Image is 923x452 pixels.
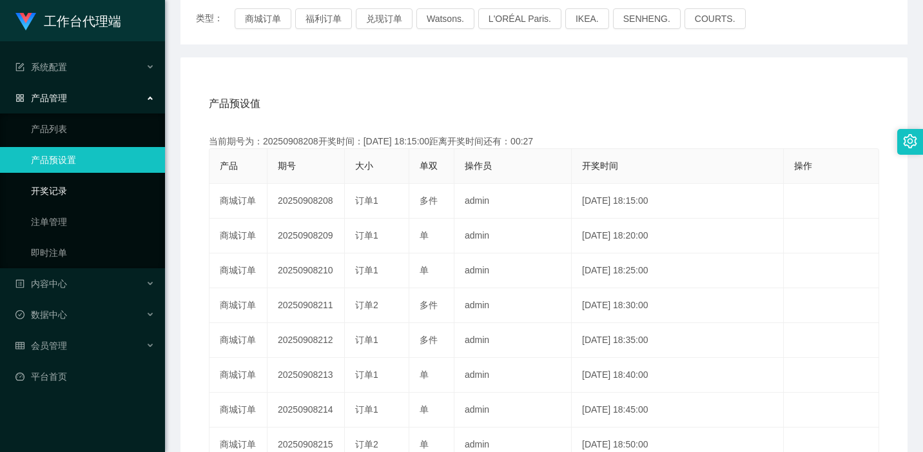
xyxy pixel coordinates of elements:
a: 即时注单 [31,240,155,266]
button: 商城订单 [235,8,291,29]
td: admin [454,323,572,358]
span: 订单1 [355,265,378,275]
span: 单 [420,404,429,415]
span: 大小 [355,161,373,171]
td: 商城订单 [209,219,267,253]
td: 商城订单 [209,253,267,288]
i: 图标: table [15,341,24,350]
td: 20250908208 [267,184,345,219]
td: 商城订单 [209,358,267,393]
td: admin [454,393,572,427]
button: IKEA. [565,8,609,29]
td: [DATE] 18:15:00 [572,184,784,219]
td: admin [454,184,572,219]
i: 图标: form [15,63,24,72]
span: 类型： [196,8,235,29]
span: 产品管理 [15,93,67,103]
td: 商城订单 [209,288,267,323]
button: 兑现订单 [356,8,413,29]
td: [DATE] 18:35:00 [572,323,784,358]
a: 工作台代理端 [15,15,121,26]
span: 单 [420,439,429,449]
span: 数据中心 [15,310,67,320]
i: 图标: profile [15,279,24,288]
td: admin [454,219,572,253]
span: 单 [420,230,429,241]
td: 商城订单 [209,184,267,219]
span: 产品预设值 [209,96,260,112]
span: 内容中心 [15,279,67,289]
i: 图标: appstore-o [15,93,24,103]
td: admin [454,253,572,288]
td: [DATE] 18:30:00 [572,288,784,323]
span: 订单1 [355,195,378,206]
a: 开奖记录 [31,178,155,204]
span: 订单2 [355,300,378,310]
span: 系统配置 [15,62,67,72]
span: 单 [420,265,429,275]
span: 订单1 [355,404,378,415]
button: COURTS. [685,8,746,29]
span: 操作员 [465,161,492,171]
span: 订单1 [355,230,378,241]
td: 20250908212 [267,323,345,358]
button: L'ORÉAL Paris. [478,8,561,29]
h1: 工作台代理端 [44,1,121,42]
td: [DATE] 18:20:00 [572,219,784,253]
td: 20250908209 [267,219,345,253]
a: 图标: dashboard平台首页 [15,364,155,389]
td: [DATE] 18:45:00 [572,393,784,427]
span: 期号 [278,161,296,171]
i: 图标: setting [903,134,917,148]
a: 产品预设置 [31,147,155,173]
td: 商城订单 [209,393,267,427]
span: 单 [420,369,429,380]
a: 注单管理 [31,209,155,235]
span: 操作 [794,161,812,171]
td: 20250908214 [267,393,345,427]
span: 多件 [420,300,438,310]
span: 会员管理 [15,340,67,351]
a: 产品列表 [31,116,155,142]
td: [DATE] 18:25:00 [572,253,784,288]
button: SENHENG. [613,8,681,29]
span: 多件 [420,335,438,345]
td: [DATE] 18:40:00 [572,358,784,393]
td: admin [454,358,572,393]
button: 福利订单 [295,8,352,29]
button: Watsons. [416,8,474,29]
td: 20250908211 [267,288,345,323]
span: 订单1 [355,335,378,345]
span: 产品 [220,161,238,171]
span: 开奖时间 [582,161,618,171]
span: 订单2 [355,439,378,449]
i: 图标: check-circle-o [15,310,24,319]
span: 单双 [420,161,438,171]
span: 订单1 [355,369,378,380]
td: admin [454,288,572,323]
img: logo.9652507e.png [15,13,36,31]
td: 商城订单 [209,323,267,358]
div: 当前期号为：20250908208开奖时间：[DATE] 18:15:00距离开奖时间还有：00:27 [209,135,879,148]
td: 20250908213 [267,358,345,393]
td: 20250908210 [267,253,345,288]
span: 多件 [420,195,438,206]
